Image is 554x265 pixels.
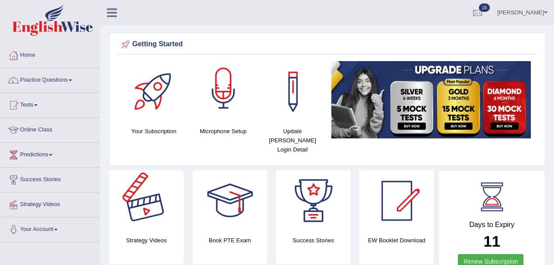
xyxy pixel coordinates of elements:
[0,93,100,115] a: Tests
[119,38,535,51] div: Getting Started
[0,217,100,239] a: Your Account
[0,143,100,165] a: Predictions
[109,236,184,245] h4: Strategy Videos
[483,233,500,250] b: 11
[124,127,184,136] h4: Your Subscription
[0,118,100,140] a: Online Class
[0,168,100,189] a: Success Stories
[262,127,323,154] h4: Update [PERSON_NAME] Login Detail
[479,3,490,12] span: 16
[193,236,267,245] h4: Book PTE Exam
[331,61,531,138] img: small5.jpg
[359,236,434,245] h4: EW Booklet Download
[448,221,535,229] h4: Days to Expiry
[0,43,100,65] a: Home
[0,193,100,214] a: Strategy Videos
[193,127,254,136] h4: Microphone Setup
[276,236,351,245] h4: Success Stories
[0,68,100,90] a: Practice Questions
